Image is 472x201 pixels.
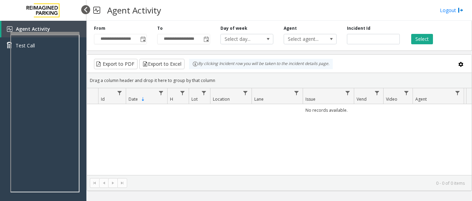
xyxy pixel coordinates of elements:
[241,88,250,98] a: Location Filter Menu
[254,96,264,102] span: Lane
[93,2,100,19] img: pageIcon
[16,26,50,32] span: Agent Activity
[343,88,352,98] a: Issue Filter Menu
[157,25,163,31] label: To
[101,96,105,102] span: Id
[7,26,12,32] img: 'icon'
[140,97,146,102] span: Sortable
[220,25,247,31] label: Day of week
[131,180,465,186] kendo-pager-info: 0 - 0 of 0 items
[104,2,164,19] h3: Agent Activity
[139,59,185,69] button: Export to Excel
[284,34,326,44] span: Select agent...
[292,88,301,98] a: Lane Filter Menu
[372,88,382,98] a: Vend Filter Menu
[453,88,462,98] a: Agent Filter Menu
[94,25,105,31] label: From
[402,88,411,98] a: Video Filter Menu
[191,96,198,102] span: Lot
[139,34,147,44] span: Toggle popup
[221,34,263,44] span: Select day...
[192,61,198,67] img: infoIcon.svg
[87,74,472,86] div: Drag a column header and drop it here to group by that column
[199,88,209,98] a: Lot Filter Menu
[87,88,472,175] div: Data table
[94,59,138,69] button: Export to PDF
[115,88,124,98] a: Id Filter Menu
[284,25,297,31] label: Agent
[170,96,173,102] span: H
[202,34,210,44] span: Toggle popup
[411,34,433,44] button: Select
[1,21,86,37] a: Agent Activity
[129,96,138,102] span: Date
[458,7,463,14] img: logout
[440,7,463,14] a: Logout
[415,96,427,102] span: Agent
[386,96,397,102] span: Video
[189,59,333,69] div: By clicking Incident row you will be taken to the incident details page.
[178,88,187,98] a: H Filter Menu
[213,96,230,102] span: Location
[157,88,166,98] a: Date Filter Menu
[357,96,367,102] span: Vend
[305,96,315,102] span: Issue
[347,25,370,31] label: Incident Id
